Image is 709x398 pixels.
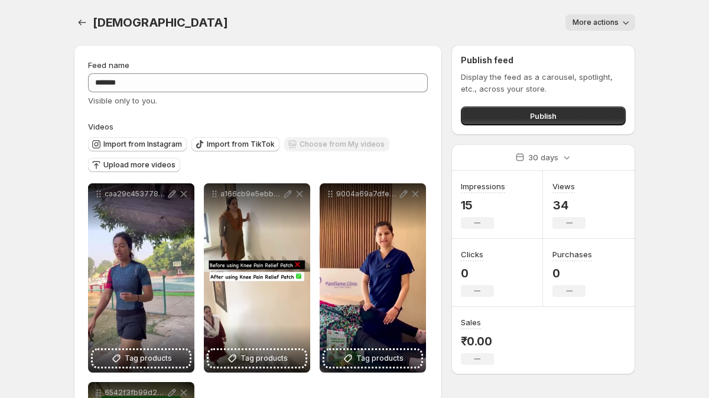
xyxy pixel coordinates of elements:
[240,352,288,364] span: Tag products
[191,137,279,151] button: Import from TikTok
[528,151,558,163] p: 30 days
[88,137,187,151] button: Import from Instagram
[207,140,275,149] span: Import from TikTok
[105,189,166,199] p: caa29c45377848b2a1770c82d1674c64HD-1080p-25Mbps-49789105
[88,122,113,131] span: Videos
[573,18,619,27] span: More actions
[552,198,586,212] p: 34
[88,183,194,373] div: caa29c45377848b2a1770c82d1674c64HD-1080p-25Mbps-49789105Tag products
[74,14,90,31] button: Settings
[552,180,575,192] h3: Views
[530,110,557,122] span: Publish
[88,158,180,172] button: Upload more videos
[93,350,190,367] button: Tag products
[552,266,592,280] p: 0
[461,316,481,328] h3: Sales
[105,388,166,397] p: 6542f3fb99d2428f9f6b22b0b7daf59aHD-1080p-25Mbps-49790812
[324,350,421,367] button: Tag products
[125,352,172,364] span: Tag products
[461,54,626,66] h2: Publish feed
[204,183,310,373] div: a166cb9e5ebb4f9f82470d3354f436d6HD-1080p-25Mbps-49789106Tag products
[220,189,282,199] p: a166cb9e5ebb4f9f82470d3354f436d6HD-1080p-25Mbps-49789106
[461,248,483,260] h3: Clicks
[209,350,305,367] button: Tag products
[461,334,494,348] p: ₹0.00
[320,183,426,373] div: 9004a69a7dfe43f0bc3120f477e22570HD-1080p-25Mbps-49395570Tag products
[552,248,592,260] h3: Purchases
[461,266,494,280] p: 0
[103,160,175,170] span: Upload more videos
[103,140,182,149] span: Import from Instagram
[565,14,635,31] button: More actions
[461,71,626,95] p: Display the feed as a carousel, spotlight, etc., across your store.
[336,189,398,199] p: 9004a69a7dfe43f0bc3120f477e22570HD-1080p-25Mbps-49395570
[88,96,157,105] span: Visible only to you.
[461,198,505,212] p: 15
[356,352,404,364] span: Tag products
[461,106,626,125] button: Publish
[88,60,129,70] span: Feed name
[93,15,227,30] span: [DEMOGRAPHIC_DATA]
[461,180,505,192] h3: Impressions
